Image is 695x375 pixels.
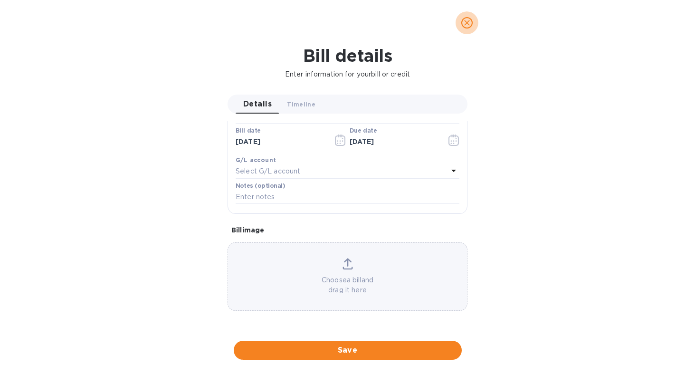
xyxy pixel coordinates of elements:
p: Enter information for your bill or credit [8,69,687,79]
span: Details [243,97,272,111]
input: Select date [236,135,325,149]
input: Enter notes [236,190,459,204]
button: close [456,11,478,34]
label: Notes (optional) [236,183,286,189]
label: Due date [350,128,377,134]
input: Due date [350,135,439,149]
h1: Bill details [8,46,687,66]
p: Bill image [231,225,464,235]
span: Timeline [287,99,315,109]
p: Choose a bill and drag it here [228,275,467,295]
p: Select G/L account [236,166,300,176]
button: Save [234,341,462,360]
label: Bill date [236,128,261,134]
span: Save [241,345,454,356]
b: G/L account [236,156,276,163]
